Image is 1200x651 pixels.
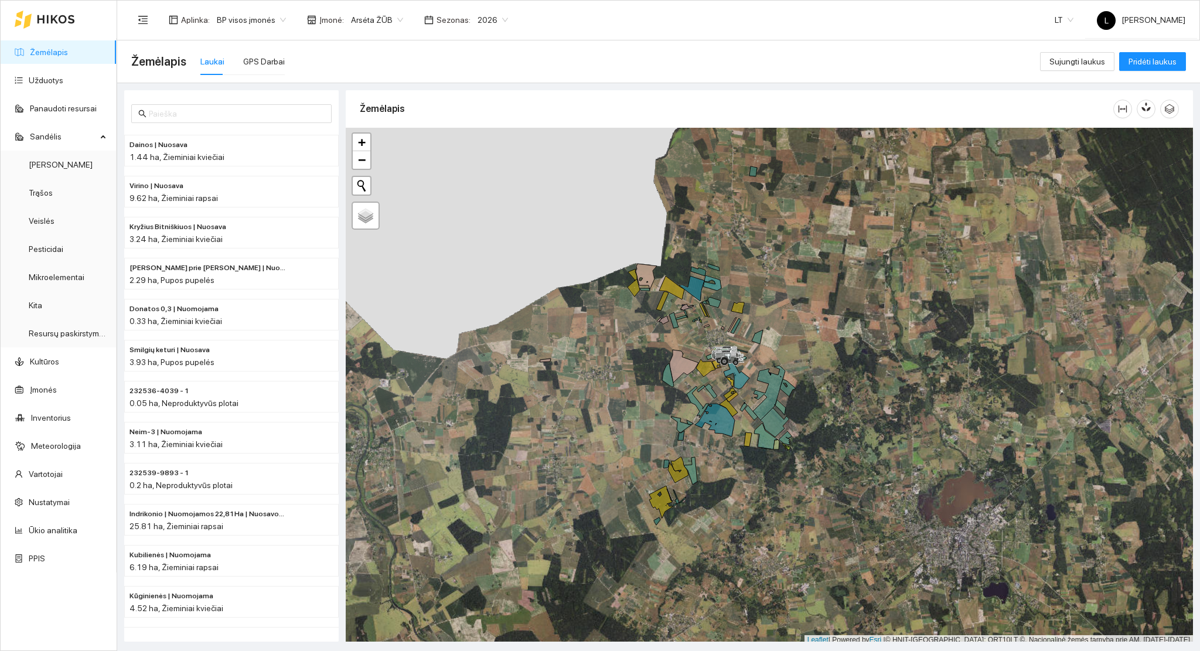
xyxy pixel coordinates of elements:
a: Leaflet [807,636,829,644]
span: 3.93 ha, Pupos pupelės [129,357,214,367]
span: Sandėlis [30,125,97,148]
span: column-width [1114,104,1131,114]
span: Smilgių keturi | Nuosava [129,345,210,356]
a: Ūkio analitika [29,526,77,535]
a: Kultūros [30,357,59,366]
a: Sujungti laukus [1040,57,1114,66]
input: Paieška [149,107,325,120]
a: Esri [870,636,882,644]
span: 2.29 ha, Pupos pupelės [129,275,214,285]
span: | [884,636,885,644]
a: Pesticidai [29,244,63,254]
span: menu-fold [138,15,148,25]
span: Kryžius Bitniškiuos | Nuosava [129,221,226,233]
a: Žemėlapis [30,47,68,57]
div: | Powered by © HNIT-[GEOGRAPHIC_DATA]; ORT10LT ©, Nacionalinė žemės tarnyba prie AM, [DATE]-[DATE] [804,635,1193,645]
span: BP visos įmonės [217,11,286,29]
span: Rolando prie Valės | Nuosava [129,263,287,274]
span: 232536-4039 - 1 [129,386,189,397]
span: 1.44 ha, Žieminiai kviečiai [129,152,224,162]
span: 25.81 ha, Žieminiai rapsai [129,522,223,531]
a: Panaudoti resursai [30,104,97,113]
span: LT [1055,11,1073,29]
a: Trąšos [29,188,53,197]
a: Vartotojai [29,469,63,479]
a: Įmonės [30,385,57,394]
span: Arsėta ŽŪB [351,11,403,29]
a: Zoom in [353,134,370,151]
span: 232539-9893 - 1 [129,468,189,479]
a: Mikroelementai [29,272,84,282]
span: calendar [424,15,434,25]
a: [PERSON_NAME] [29,160,93,169]
span: Sezonas : [437,13,471,26]
div: Laukai [200,55,224,68]
span: [PERSON_NAME] [1097,15,1185,25]
span: search [138,110,146,118]
a: Pridėti laukus [1119,57,1186,66]
a: PPIS [29,554,45,563]
button: Sujungti laukus [1040,52,1114,71]
a: Meteorologija [31,441,81,451]
span: Pridėti laukus [1129,55,1177,68]
a: Kita [29,301,42,310]
span: Indrikonio | Nuomojamos 22,81Ha | Nuosavos 3,00 Ha [129,509,287,520]
span: Žemėlapis [131,52,186,71]
span: Virino | Nuosava [129,180,183,192]
a: Inventorius [31,413,71,422]
div: GPS Darbai [243,55,285,68]
a: Layers [353,203,379,229]
button: column-width [1113,100,1132,118]
div: Žemėlapis [360,92,1113,125]
span: 0.33 ha, Žieminiai kviečiai [129,316,222,326]
span: L [1104,11,1109,30]
span: Įmonė : [319,13,344,26]
a: Užduotys [29,76,63,85]
a: Veislės [29,216,54,226]
span: 0.2 ha, Neproduktyvūs plotai [129,480,233,490]
span: 2026 [478,11,508,29]
span: 3.24 ha, Žieminiai kviečiai [129,234,223,244]
span: Aplinka : [181,13,210,26]
span: Kubilienės | Nuomojama [129,550,211,561]
span: 0.05 ha, Neproduktyvūs plotai [129,398,238,408]
a: Zoom out [353,151,370,169]
span: 6.19 ha, Žieminiai rapsai [129,563,219,572]
span: shop [307,15,316,25]
button: Pridėti laukus [1119,52,1186,71]
span: 3.11 ha, Žieminiai kviečiai [129,439,223,449]
span: 9.62 ha, Žieminiai rapsai [129,193,218,203]
button: Initiate a new search [353,177,370,195]
span: layout [169,15,178,25]
span: Dainos | Nuosava [129,139,187,151]
span: Donatos 0,3 | Nuomojama [129,304,219,315]
span: Neim-3 | Nuomojama [129,427,202,438]
span: Kūginienės | Nuomojama [129,591,213,602]
span: Sujungti laukus [1049,55,1105,68]
span: + [358,135,366,149]
span: − [358,152,366,167]
a: Nustatymai [29,497,70,507]
button: menu-fold [131,8,155,32]
a: Resursų paskirstymas [29,329,108,338]
span: 4.52 ha, Žieminiai kviečiai [129,604,223,613]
